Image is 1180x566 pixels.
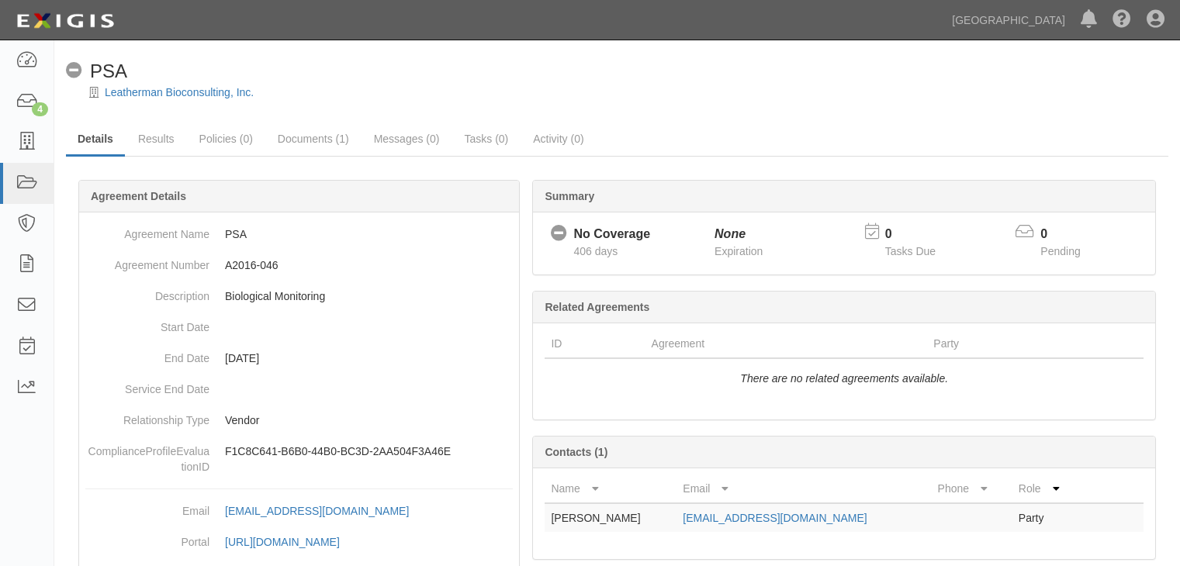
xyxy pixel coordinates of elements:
[85,250,209,273] dt: Agreement Number
[1012,503,1081,532] td: Party
[452,123,520,154] a: Tasks (0)
[91,190,186,202] b: Agreement Details
[66,63,82,79] i: No Coverage
[927,330,1090,358] th: Party
[1113,11,1131,29] i: Help Center - Complianz
[12,7,119,35] img: logo-5460c22ac91f19d4615b14bd174203de0afe785f0fc80cf4dbbc73dc1793850b.png
[188,123,265,154] a: Policies (0)
[885,226,955,243] p: 0
[85,405,209,428] dt: Relationship Type
[944,5,1073,36] a: [GEOGRAPHIC_DATA]
[715,245,763,257] span: Expiration
[90,60,127,81] span: PSA
[85,495,209,519] dt: Email
[885,245,936,257] span: Tasks Due
[85,526,209,550] dt: Portal
[1040,245,1080,257] span: Pending
[1012,475,1081,503] th: Role
[85,343,513,374] dd: [DATE]
[521,123,595,154] a: Activity (0)
[105,86,254,98] a: Leatherman Bioconsulting, Inc.
[932,475,1012,503] th: Phone
[85,219,513,250] dd: PSA
[545,190,594,202] b: Summary
[266,123,361,154] a: Documents (1)
[545,446,607,458] b: Contacts (1)
[683,512,867,524] a: [EMAIL_ADDRESS][DOMAIN_NAME]
[225,536,357,548] a: [URL][DOMAIN_NAME]
[551,226,567,242] i: No Coverage
[677,475,931,503] th: Email
[126,123,186,154] a: Results
[645,330,928,358] th: Agreement
[740,372,948,385] i: There are no related agreements available.
[85,374,209,397] dt: Service End Date
[32,102,48,116] div: 4
[85,436,209,475] dt: ComplianceProfileEvaluationID
[85,343,209,366] dt: End Date
[85,281,209,304] dt: Description
[1040,226,1099,243] p: 0
[362,123,452,154] a: Messages (0)
[545,330,645,358] th: ID
[715,227,746,240] i: None
[66,58,127,85] div: PSA
[545,503,677,532] td: [PERSON_NAME]
[545,475,677,503] th: Name
[85,312,209,335] dt: Start Date
[573,226,650,243] div: No Coverage
[85,250,513,281] dd: A2016-046
[66,123,125,157] a: Details
[573,245,618,257] span: Since 08/05/2024
[85,219,209,242] dt: Agreement Name
[225,443,513,459] p: F1C8C641-B6B0-44B0-BC3D-2AA504F3A46E
[85,405,513,436] dd: Vendor
[225,505,426,517] a: [EMAIL_ADDRESS][DOMAIN_NAME]
[225,503,409,519] div: [EMAIL_ADDRESS][DOMAIN_NAME]
[225,288,513,304] p: Biological Monitoring
[545,301,649,313] b: Related Agreements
